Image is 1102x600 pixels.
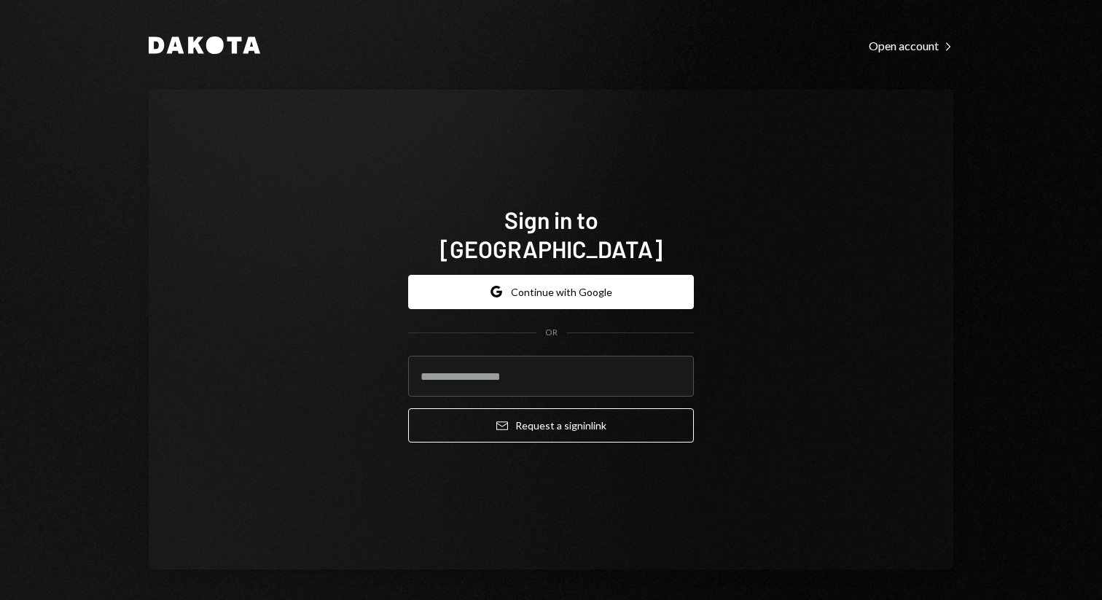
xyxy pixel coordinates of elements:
h1: Sign in to [GEOGRAPHIC_DATA] [408,205,694,263]
div: Open account [869,39,953,53]
button: Request a signinlink [408,408,694,443]
button: Continue with Google [408,275,694,309]
div: OR [545,327,558,339]
a: Open account [869,37,953,53]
